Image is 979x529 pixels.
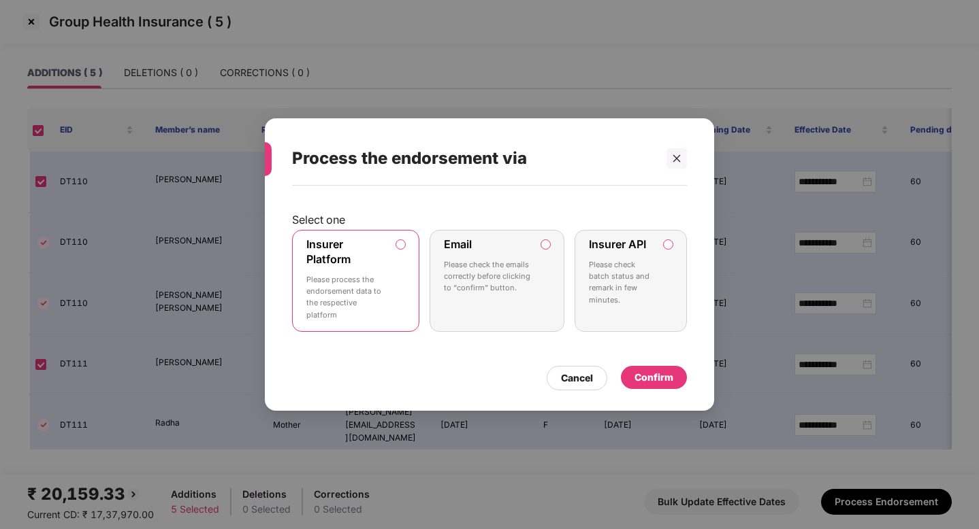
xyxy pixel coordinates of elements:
div: Process the endorsement via [292,132,654,185]
p: Select one [292,213,687,226]
label: Insurer API [589,237,646,251]
p: Please check batch status and remark in few minutes. [589,259,654,306]
label: Insurer Platform [306,237,351,266]
p: Please check the emails correctly before clicking to “confirm” button. [444,259,531,294]
div: Cancel [561,371,593,386]
div: Confirm [635,370,673,385]
input: EmailPlease check the emails correctly before clicking to “confirm” button. [541,240,550,249]
input: Insurer APIPlease check batch status and remark in few minutes. [664,240,673,249]
p: Please process the endorsement data to the respective platform [306,274,386,321]
input: Insurer PlatformPlease process the endorsement data to the respective platform [396,240,405,249]
label: Email [444,237,472,251]
span: close [672,154,681,163]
